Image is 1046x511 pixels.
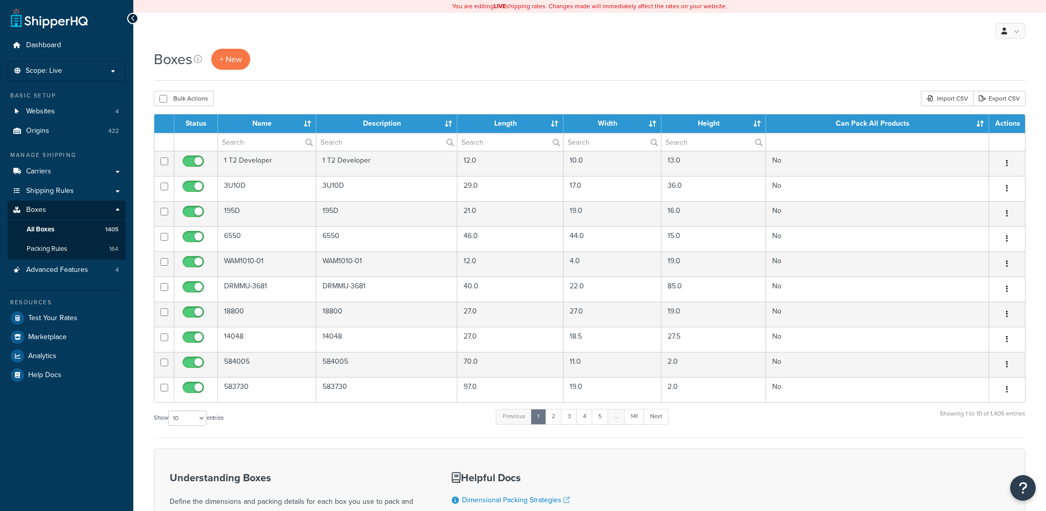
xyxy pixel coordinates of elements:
li: Origins [8,122,126,141]
span: Test Your Rates [28,314,77,323]
select: Showentries [168,410,207,426]
span: Dashboard [26,41,61,50]
span: Analytics [28,352,56,361]
a: 5 [592,409,609,424]
td: 584005 [218,352,316,377]
th: Length : activate to sort column ascending [457,114,564,133]
td: No [766,352,989,377]
span: All Boxes [27,225,54,234]
span: Carriers [26,167,51,176]
a: Boxes [8,201,126,220]
li: Boxes [8,201,126,259]
td: 12.0 [457,151,564,176]
th: Status [174,114,218,133]
td: No [766,302,989,327]
span: Origins [26,127,49,135]
td: No [766,277,989,302]
li: Dashboard [8,36,126,55]
td: 195D [218,201,316,226]
td: No [766,251,989,277]
a: 1 [531,409,546,424]
td: 85.0 [661,277,766,302]
th: Height : activate to sort column ascending [661,114,766,133]
td: 22.0 [564,277,661,302]
td: 584005 [316,352,457,377]
span: Boxes [26,206,46,214]
td: DRMMU-3681 [316,277,457,302]
a: 4 [576,409,593,424]
span: Packing Rules [27,245,67,253]
td: 2.0 [661,377,766,402]
td: 6550 [316,226,457,251]
td: 27.5 [661,327,766,352]
span: Help Docs [28,371,62,380]
td: 40.0 [457,277,564,302]
td: 19.0 [564,377,661,402]
a: Shipping Rules [8,182,126,201]
td: 1 T2 Developer [218,151,316,176]
td: 15.0 [661,226,766,251]
td: 10.0 [564,151,661,176]
td: 19.0 [661,251,766,277]
td: 195D [316,201,457,226]
h3: Understanding Boxes [170,472,426,483]
span: Websites [26,107,55,116]
td: 27.0 [457,302,564,327]
td: 18800 [218,302,316,327]
span: Advanced Features [26,266,88,274]
span: 4 [115,107,119,116]
a: Next [643,409,669,424]
div: Import CSV [921,91,973,106]
td: No [766,176,989,201]
a: Advanced Features 4 [8,261,126,280]
th: Actions [989,114,1025,133]
a: Websites 4 [8,102,126,121]
th: Can Pack All Products : activate to sort column ascending [766,114,989,133]
li: All Boxes [8,220,126,239]
input: Search [564,133,661,151]
a: Origins 422 [8,122,126,141]
td: No [766,377,989,402]
a: Previous [496,409,532,424]
button: Open Resource Center [1010,475,1036,501]
a: 141 [624,409,645,424]
a: Export CSV [973,91,1025,106]
td: 6550 [218,226,316,251]
li: Advanced Features [8,261,126,280]
input: Search [661,133,766,151]
button: Bulk Actions [154,91,214,106]
td: 14048 [218,327,316,352]
div: Manage Shipping [8,151,126,160]
b: LIVE [494,2,506,11]
td: 17.0 [564,176,661,201]
li: Help Docs [8,366,126,384]
li: Packing Rules [8,240,126,259]
a: Dimensional Packing Strategies [462,495,570,505]
li: Marketplace [8,328,126,346]
h3: Helpful Docs [452,472,613,483]
td: No [766,226,989,251]
td: No [766,327,989,352]
span: 1405 [105,225,118,234]
td: 4.0 [564,251,661,277]
td: 19.0 [564,201,661,226]
td: 36.0 [661,176,766,201]
input: Search [218,133,316,151]
td: 1 T2 Developer [316,151,457,176]
td: 46.0 [457,226,564,251]
td: 11.0 [564,352,661,377]
div: Showing 1 to 10 of 1,405 entries [940,408,1025,430]
span: + New [219,53,242,65]
a: 3 [561,409,577,424]
td: 27.0 [457,327,564,352]
td: 29.0 [457,176,564,201]
td: 13.0 [661,151,766,176]
a: All Boxes 1405 [8,220,126,239]
td: 2.0 [661,352,766,377]
td: No [766,151,989,176]
td: 70.0 [457,352,564,377]
th: Width : activate to sort column ascending [564,114,661,133]
a: … [608,409,625,424]
span: 4 [115,266,119,274]
li: Analytics [8,347,126,365]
